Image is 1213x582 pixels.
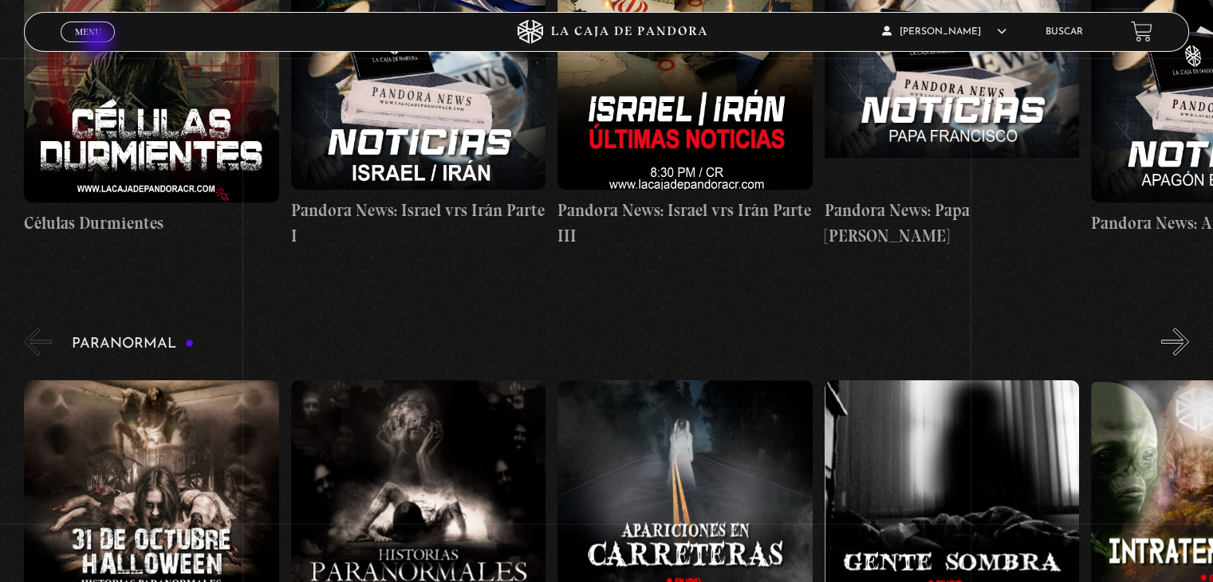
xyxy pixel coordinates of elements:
[24,210,278,236] h4: Células Durmientes
[72,336,194,352] h3: Paranormal
[882,27,1006,37] span: [PERSON_NAME]
[291,198,545,248] h4: Pandora News: Israel vrs Irán Parte I
[825,198,1079,248] h4: Pandora News: Papa [PERSON_NAME]
[1046,27,1083,37] a: Buscar
[24,328,52,356] button: Previous
[75,27,101,37] span: Menu
[69,40,107,51] span: Cerrar
[1161,328,1189,356] button: Next
[1131,21,1152,42] a: View your shopping cart
[557,198,812,248] h4: Pandora News: Israel vrs Irán Parte III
